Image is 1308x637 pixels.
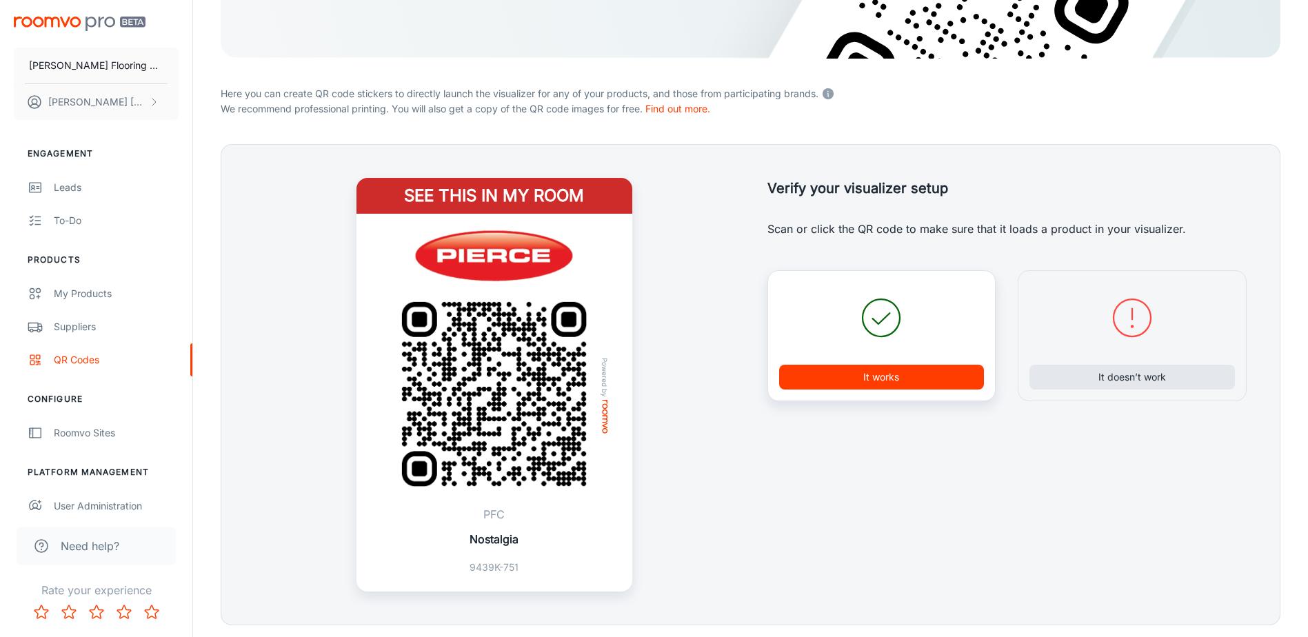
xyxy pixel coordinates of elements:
[83,598,110,626] button: Rate 3 star
[54,498,179,514] div: User Administration
[645,103,710,114] a: Find out more.
[54,319,179,334] div: Suppliers
[406,230,583,282] img: Pierce Flooring Stores
[602,400,607,434] img: roomvo
[48,94,145,110] p: [PERSON_NAME] [PERSON_NAME]
[54,352,179,367] div: QR Codes
[29,58,163,73] p: [PERSON_NAME] Flooring Stores
[54,213,179,228] div: To-do
[138,598,165,626] button: Rate 5 star
[110,598,138,626] button: Rate 4 star
[598,358,612,397] span: Powered by
[382,282,606,506] img: QR Code Example
[14,84,179,120] button: [PERSON_NAME] [PERSON_NAME]
[54,425,179,441] div: Roomvo Sites
[470,506,519,523] p: PFC
[28,598,55,626] button: Rate 1 star
[767,178,1247,199] h5: Verify your visualizer setup
[470,531,519,547] p: Nostalgia
[779,365,985,390] button: It works
[1029,365,1235,390] button: It doesn’t work
[470,560,519,575] p: 9439K-751
[11,582,181,598] p: Rate your experience
[356,178,632,214] h4: See this in my room
[54,286,179,301] div: My Products
[14,17,145,31] img: Roomvo PRO Beta
[221,101,1280,117] p: We recommend professional printing. You will also get a copy of the QR code images for free.
[14,48,179,83] button: [PERSON_NAME] Flooring Stores
[221,83,1280,101] p: Here you can create QR code stickers to directly launch the visualizer for any of your products, ...
[55,598,83,626] button: Rate 2 star
[767,221,1247,237] p: Scan or click the QR code to make sure that it loads a product in your visualizer.
[356,178,632,591] a: See this in my roomPierce Flooring StoresQR Code ExamplePowered byroomvoPFCNostalgia9439K-751
[54,180,179,195] div: Leads
[61,538,119,554] span: Need help?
